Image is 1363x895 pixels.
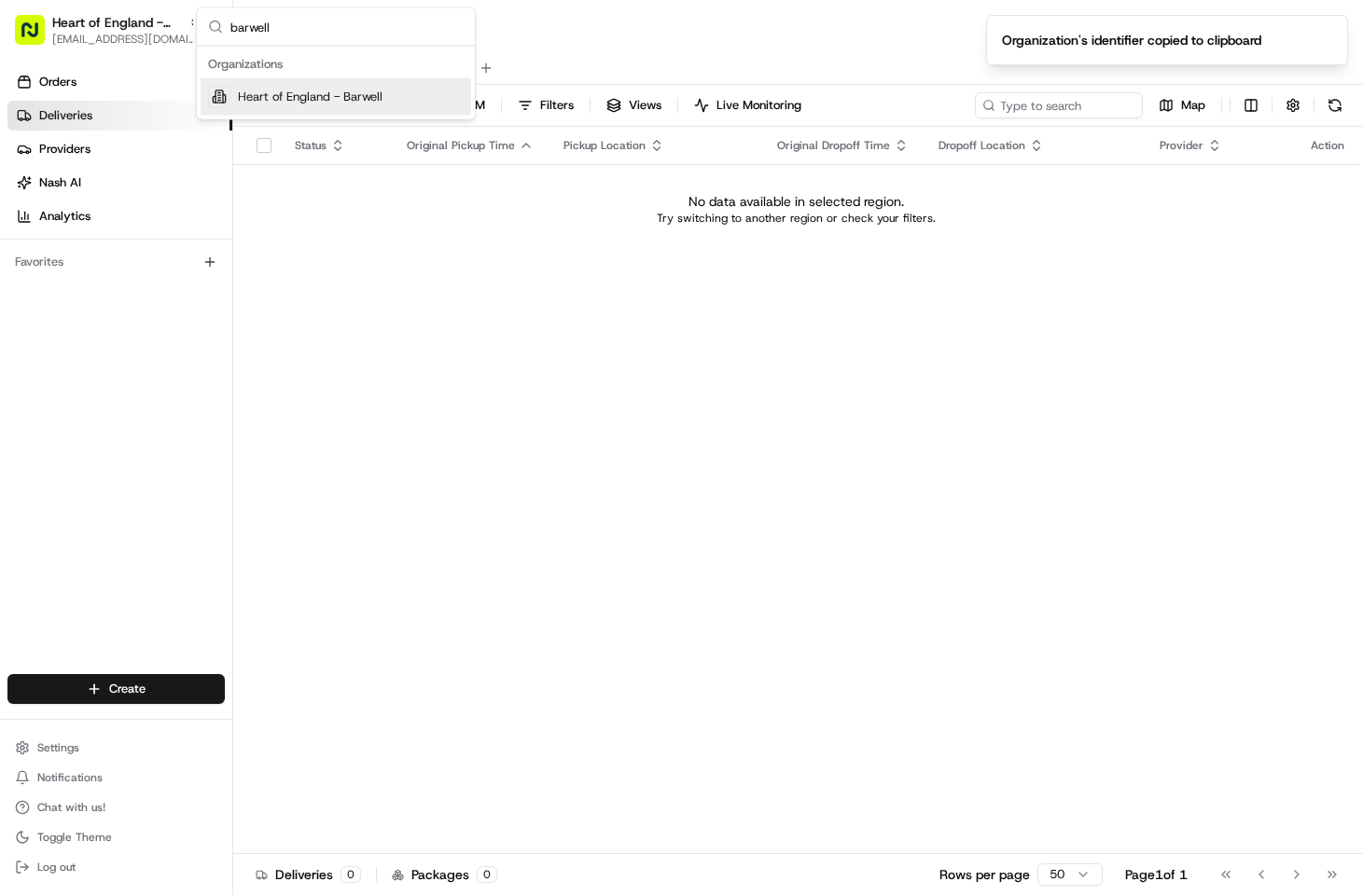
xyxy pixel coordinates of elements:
[598,92,670,118] button: Views
[37,830,112,845] span: Toggle Theme
[63,179,306,198] div: Start new chat
[49,121,308,141] input: Clear
[1160,138,1203,153] span: Provider
[39,141,90,158] span: Providers
[201,50,471,78] div: Organizations
[256,865,361,884] div: Deliveries
[19,179,52,213] img: 1736555255976-a54dd68f-1ca7-489b-9aae-adbdc363a1c4
[238,89,382,105] span: Heart of England - Barwell
[7,674,225,704] button: Create
[19,76,340,105] p: Welcome 👋
[19,273,34,288] div: 📗
[1002,31,1261,49] div: Organization's identifier copied to clipboard
[7,101,232,131] a: Deliveries
[176,271,299,290] span: API Documentation
[37,770,103,785] span: Notifications
[1322,92,1348,118] button: Refresh
[37,860,76,874] span: Log out
[230,8,464,46] input: Search...
[7,735,225,761] button: Settings
[37,800,105,815] span: Chat with us!
[109,681,146,697] span: Create
[132,316,226,331] a: Powered byPylon
[7,247,225,277] div: Favorites
[540,97,574,114] span: Filters
[1311,138,1344,153] div: Action
[975,92,1143,118] input: Type to search
[7,168,232,198] a: Nash AI
[939,865,1030,884] p: Rows per page
[63,198,236,213] div: We're available if you need us!
[407,138,515,153] span: Original Pickup Time
[7,7,193,52] button: Heart of England - [GEOGRAPHIC_DATA][EMAIL_ADDRESS][DOMAIN_NAME]
[186,317,226,331] span: Pylon
[777,138,890,153] span: Original Dropoff Time
[1181,97,1205,114] span: Map
[7,794,225,820] button: Chat with us!
[39,208,90,225] span: Analytics
[1125,865,1188,884] div: Page 1 of 1
[657,211,936,226] p: Try switching to another region or check your filters.
[341,866,361,883] div: 0
[197,47,475,119] div: Suggestions
[39,174,81,191] span: Nash AI
[37,740,79,755] span: Settings
[629,97,661,114] span: Views
[7,824,225,850] button: Toggle Theme
[39,107,92,124] span: Deliveries
[1150,92,1214,118] button: Map
[317,185,340,207] button: Start new chat
[509,92,582,118] button: Filters
[716,97,801,114] span: Live Monitoring
[158,273,173,288] div: 💻
[7,201,232,231] a: Analytics
[150,264,307,297] a: 💻API Documentation
[37,271,143,290] span: Knowledge Base
[7,134,232,164] a: Providers
[939,138,1025,153] span: Dropoff Location
[19,20,56,57] img: Nash
[686,92,810,118] button: Live Monitoring
[7,67,232,97] a: Orders
[563,138,646,153] span: Pickup Location
[52,32,202,47] button: [EMAIL_ADDRESS][DOMAIN_NAME]
[7,764,225,791] button: Notifications
[11,264,150,297] a: 📗Knowledge Base
[39,74,76,90] span: Orders
[688,192,904,211] p: No data available in selected region.
[477,866,497,883] div: 0
[392,865,497,884] div: Packages
[52,13,181,32] button: Heart of England - [GEOGRAPHIC_DATA]
[7,854,225,880] button: Log out
[295,138,327,153] span: Status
